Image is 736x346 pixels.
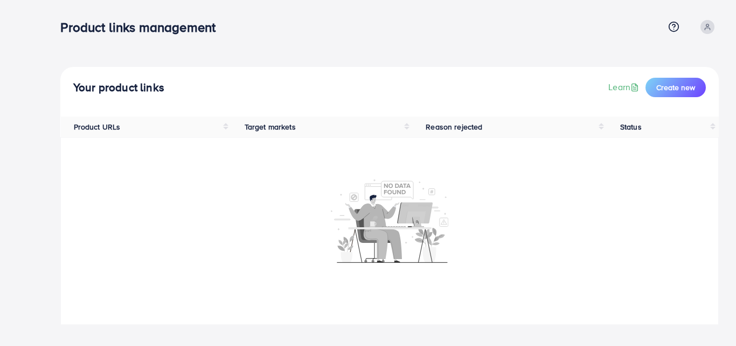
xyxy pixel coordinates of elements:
[426,121,482,132] span: Reason rejected
[620,121,642,132] span: Status
[608,81,641,93] a: Learn
[245,121,296,132] span: Target markets
[74,121,121,132] span: Product URLs
[60,19,224,35] h3: Product links management
[73,81,164,94] h4: Your product links
[645,78,706,97] button: Create new
[331,178,448,263] img: No account
[656,82,695,93] span: Create new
